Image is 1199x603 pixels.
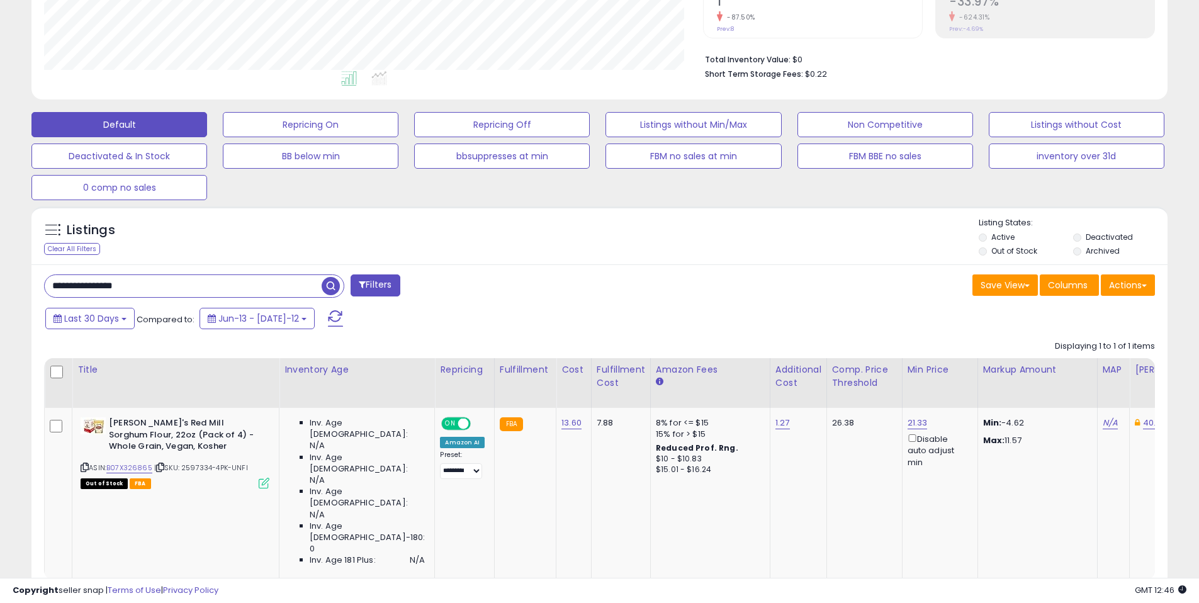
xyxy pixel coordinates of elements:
[31,175,207,200] button: 0 comp no sales
[797,144,973,169] button: FBM BBE no sales
[31,144,207,169] button: Deactivated & In Stock
[31,112,207,137] button: Default
[656,429,760,440] div: 15% for > $15
[775,417,790,429] a: 1.27
[908,417,928,429] a: 21.33
[414,112,590,137] button: Repricing Off
[410,555,425,566] span: N/A
[949,25,983,33] small: Prev: -4.69%
[440,363,488,376] div: Repricing
[81,417,269,487] div: ASIN:
[223,144,398,169] button: BB below min
[81,478,128,489] span: All listings that are currently out of stock and unavailable for purchase on Amazon
[979,217,1168,229] p: Listing States:
[656,417,760,429] div: 8% for <= $15
[656,442,738,453] b: Reduced Prof. Rng.
[284,363,429,376] div: Inventory Age
[218,312,299,325] span: Jun-13 - [DATE]-12
[983,434,1005,446] strong: Max:
[797,112,973,137] button: Non Competitive
[605,144,781,169] button: FBM no sales at min
[983,417,1002,429] strong: Min:
[1040,274,1099,296] button: Columns
[310,452,425,475] span: Inv. Age [DEMOGRAPHIC_DATA]:
[1143,417,1166,429] a: 40.38
[310,486,425,509] span: Inv. Age [DEMOGRAPHIC_DATA]:
[955,13,989,22] small: -624.31%
[561,417,582,429] a: 13.60
[500,417,523,431] small: FBA
[989,112,1164,137] button: Listings without Cost
[991,232,1015,242] label: Active
[989,144,1164,169] button: inventory over 31d
[597,363,645,390] div: Fulfillment Cost
[500,363,551,376] div: Fulfillment
[805,68,827,80] span: $0.22
[163,584,218,596] a: Privacy Policy
[832,363,897,390] div: Comp. Price Threshold
[77,363,274,376] div: Title
[1048,279,1088,291] span: Columns
[45,308,135,329] button: Last 30 Days
[200,308,315,329] button: Jun-13 - [DATE]-12
[13,584,59,596] strong: Copyright
[991,245,1037,256] label: Out of Stock
[705,51,1146,66] li: $0
[597,417,641,429] div: 7.88
[109,417,262,456] b: [PERSON_NAME]'s Red Mill Sorghum Flour, 22oz (Pack of 4) - Whole Grain, Vegan, Kosher
[705,69,803,79] b: Short Term Storage Fees:
[81,417,106,434] img: 41QW-HASYML._SL40_.jpg
[137,313,194,325] span: Compared to:
[1103,363,1124,376] div: MAP
[656,363,765,376] div: Amazon Fees
[983,417,1088,429] p: -4.62
[1086,232,1133,242] label: Deactivated
[13,585,218,597] div: seller snap | |
[717,25,734,33] small: Prev: 8
[223,112,398,137] button: Repricing On
[310,521,425,543] span: Inv. Age [DEMOGRAPHIC_DATA]-180:
[1055,341,1155,352] div: Displaying 1 to 1 of 1 items
[561,363,586,376] div: Cost
[705,54,791,65] b: Total Inventory Value:
[1101,274,1155,296] button: Actions
[656,376,663,388] small: Amazon Fees.
[605,112,781,137] button: Listings without Min/Max
[908,432,968,468] div: Disable auto adjust min
[310,417,425,440] span: Inv. Age [DEMOGRAPHIC_DATA]:
[310,543,315,555] span: 0
[469,419,489,429] span: OFF
[983,363,1092,376] div: Markup Amount
[414,144,590,169] button: bbsuppresses at min
[310,440,325,451] span: N/A
[443,419,459,429] span: ON
[310,475,325,486] span: N/A
[310,509,325,521] span: N/A
[130,478,151,489] span: FBA
[1103,417,1118,429] a: N/A
[983,435,1088,446] p: 11.57
[656,454,760,465] div: $10 - $10.83
[1086,245,1120,256] label: Archived
[908,363,972,376] div: Min Price
[106,463,152,473] a: B07X326865
[1135,584,1186,596] span: 2025-08-12 12:46 GMT
[440,451,484,479] div: Preset:
[832,417,892,429] div: 26.38
[351,274,400,296] button: Filters
[154,463,248,473] span: | SKU: 2597334-4PK-UNFI
[108,584,161,596] a: Terms of Use
[44,243,100,255] div: Clear All Filters
[972,274,1038,296] button: Save View
[440,437,484,448] div: Amazon AI
[310,555,376,566] span: Inv. Age 181 Plus:
[775,363,821,390] div: Additional Cost
[656,465,760,475] div: $15.01 - $16.24
[67,222,115,239] h5: Listings
[723,13,755,22] small: -87.50%
[64,312,119,325] span: Last 30 Days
